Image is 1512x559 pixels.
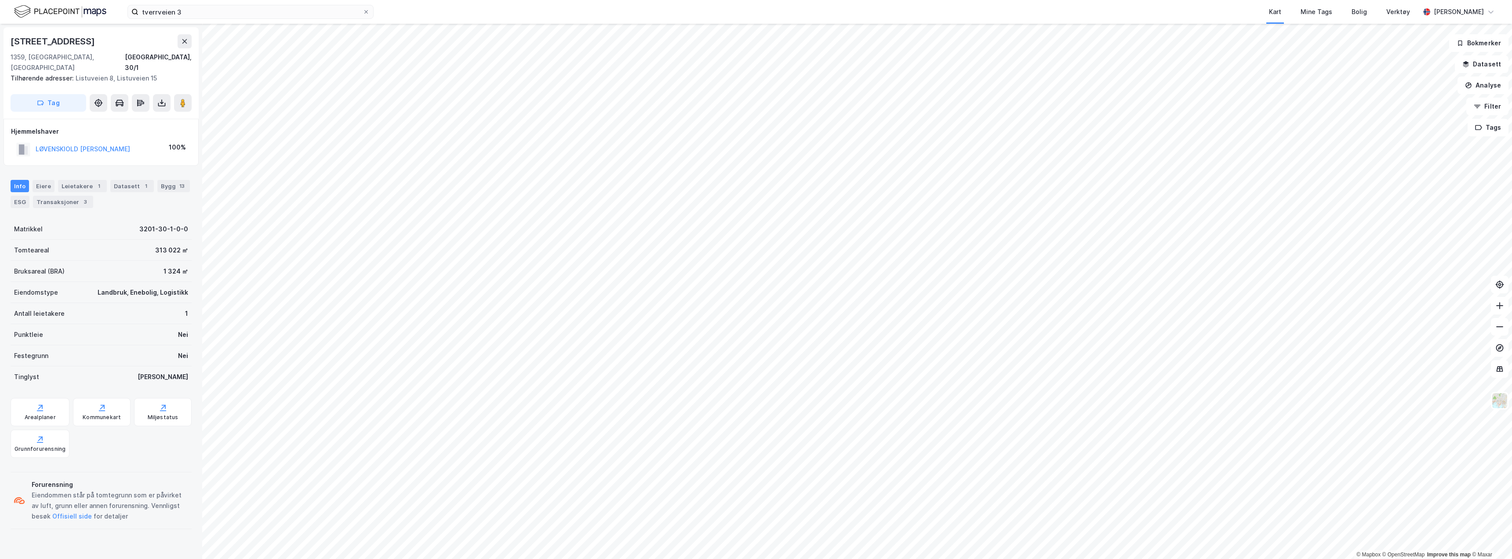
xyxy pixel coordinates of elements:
[11,180,29,192] div: Info
[33,180,55,192] div: Eiere
[14,245,49,256] div: Tomteareal
[1468,517,1512,559] div: Kontrollprogram for chat
[11,196,29,208] div: ESG
[33,196,93,208] div: Transaksjoner
[14,329,43,340] div: Punktleie
[1386,7,1410,17] div: Verktøy
[138,372,188,382] div: [PERSON_NAME]
[11,73,185,84] div: Listuveien 8, Listuveien 15
[1301,7,1332,17] div: Mine Tags
[139,224,188,234] div: 3201-30-1-0-0
[1427,552,1471,558] a: Improve this map
[178,351,188,361] div: Nei
[1434,7,1484,17] div: [PERSON_NAME]
[1455,55,1508,73] button: Datasett
[14,372,39,382] div: Tinglyst
[14,266,65,277] div: Bruksareal (BRA)
[58,180,107,192] div: Leietakere
[1382,552,1425,558] a: OpenStreetMap
[178,329,188,340] div: Nei
[1269,7,1281,17] div: Kart
[169,142,186,153] div: 100%
[142,182,150,190] div: 1
[110,180,154,192] div: Datasett
[83,414,121,421] div: Kommunekart
[1468,119,1508,136] button: Tags
[1468,517,1512,559] iframe: Chat Widget
[157,180,190,192] div: Bygg
[14,4,106,19] img: logo.f888ab2527a4732fd821a326f86c7f29.svg
[1491,392,1508,409] img: Z
[11,74,76,82] span: Tilhørende adresser:
[1449,34,1508,52] button: Bokmerker
[1352,7,1367,17] div: Bolig
[148,414,178,421] div: Miljøstatus
[1457,77,1508,94] button: Analyse
[14,287,58,298] div: Eiendomstype
[138,5,363,18] input: Søk på adresse, matrikkel, gårdeiere, leietakere eller personer
[98,287,188,298] div: Landbruk, Enebolig, Logistikk
[125,52,192,73] div: [GEOGRAPHIC_DATA], 30/1
[155,245,188,256] div: 313 022 ㎡
[25,414,56,421] div: Arealplaner
[11,52,125,73] div: 1359, [GEOGRAPHIC_DATA], [GEOGRAPHIC_DATA]
[81,197,90,206] div: 3
[164,266,188,277] div: 1 324 ㎡
[14,224,43,234] div: Matrikkel
[15,446,65,453] div: Grunnforurensning
[32,479,188,490] div: Forurensning
[1466,98,1508,115] button: Filter
[14,351,48,361] div: Festegrunn
[11,126,191,137] div: Hjemmelshaver
[1356,552,1381,558] a: Mapbox
[11,94,86,112] button: Tag
[11,34,97,48] div: [STREET_ADDRESS]
[32,490,188,522] div: Eiendommen står på tomtegrunn som er påvirket av luft, grunn eller annen forurensning. Vennligst ...
[185,308,188,319] div: 1
[14,308,65,319] div: Antall leietakere
[178,182,186,190] div: 13
[94,182,103,190] div: 1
